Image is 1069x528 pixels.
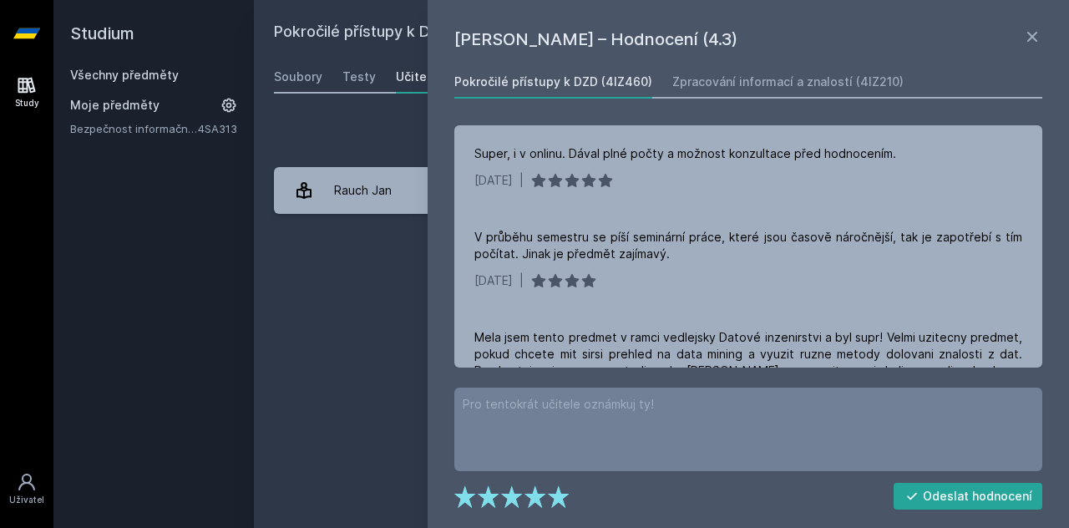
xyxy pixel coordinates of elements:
div: Study [15,97,39,109]
a: Rauch Jan 4 hodnocení 4.3 [274,167,1049,214]
a: Bezpečnost informačních systémů [70,120,198,137]
div: Rauch Jan [334,174,392,207]
div: Učitelé [396,69,438,85]
div: Uživatel [9,494,44,506]
span: Moje předměty [70,97,160,114]
div: Testy [342,69,376,85]
div: [DATE] [474,172,513,189]
a: 4SA313 [198,122,237,135]
a: Učitelé [396,60,438,94]
div: V průběhu semestru se píší seminární práce, které jsou časově náročnější, tak je zapotřebí s tím ... [474,229,1022,262]
a: Všechny předměty [70,68,179,82]
a: Study [3,67,50,118]
h2: Pokročilé přístupy k DZD (4IZ460) [274,20,862,47]
a: Uživatel [3,464,50,515]
a: Soubory [274,60,322,94]
div: Soubory [274,69,322,85]
div: Super, i v onlinu. Dával plné počty a možnost konzultace před hodnocením. [474,145,896,162]
div: | [519,172,524,189]
a: Testy [342,60,376,94]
